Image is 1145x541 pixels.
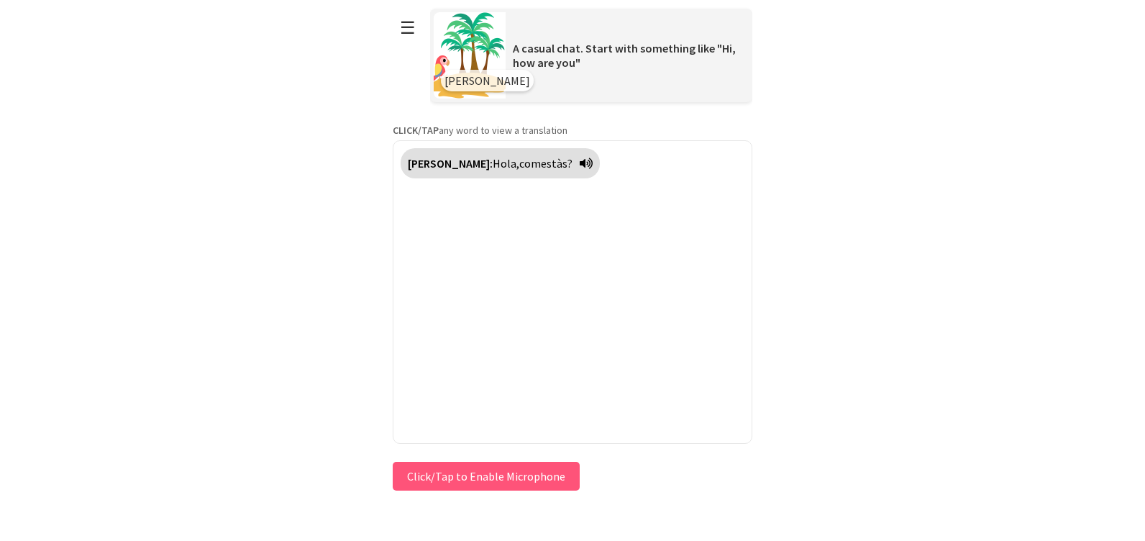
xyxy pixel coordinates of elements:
[444,73,530,88] span: [PERSON_NAME]
[519,156,541,171] span: com
[513,41,736,70] span: A casual chat. Start with something like "Hi, how are you"
[434,12,506,99] img: Scenario Image
[493,156,519,171] span: Hola,
[401,148,600,178] div: Click to translate
[393,124,439,137] strong: CLICK/TAP
[393,462,580,491] button: Click/Tap to Enable Microphone
[408,156,493,171] strong: [PERSON_NAME]:
[393,124,752,137] p: any word to view a translation
[393,9,423,46] button: ☰
[541,156,572,171] span: estàs?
